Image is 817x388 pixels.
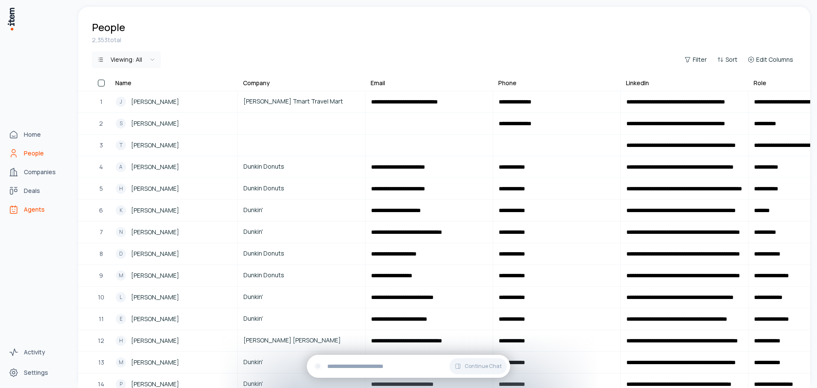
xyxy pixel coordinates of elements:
a: Home [5,126,70,143]
div: Email [371,79,385,87]
button: Sort [714,54,741,66]
a: [PERSON_NAME] [PERSON_NAME] [238,331,365,351]
span: Continue Chat [465,363,502,370]
a: M[PERSON_NAME] [111,352,237,373]
span: [PERSON_NAME] [131,119,179,128]
span: 3 [100,141,103,150]
span: Settings [24,368,48,377]
div: J [116,97,126,107]
div: N [116,227,126,237]
span: 13 [98,358,104,367]
span: Companies [24,168,56,176]
div: L [116,292,126,302]
span: 11 [99,314,104,324]
span: Dunkin Donuts [243,162,360,171]
div: M [116,357,126,368]
span: [PERSON_NAME] [131,227,179,237]
span: [PERSON_NAME] [131,97,179,106]
span: People [24,149,44,158]
button: Filter [681,54,710,66]
button: Edit Columns [744,54,797,66]
a: Deals [5,182,70,199]
span: Activity [24,348,45,356]
a: H[PERSON_NAME] [111,178,237,199]
a: People [5,145,70,162]
div: Role [754,79,766,87]
a: Dunkin Donuts [238,244,365,264]
span: 10 [98,293,104,302]
span: 1 [100,97,103,106]
span: Dunkin Donuts [243,270,360,280]
a: [PERSON_NAME] Tmart Travel Mart [238,92,365,112]
a: Dunkin' [238,222,365,242]
a: Dunkin' [238,287,365,308]
span: [PERSON_NAME] Tmart Travel Mart [243,97,360,106]
div: S [116,118,126,129]
a: Agents [5,201,70,218]
div: A [116,162,126,172]
a: H[PERSON_NAME] [111,331,237,351]
a: E[PERSON_NAME] [111,309,237,329]
span: Dunkin Donuts [243,249,360,258]
span: [PERSON_NAME] [131,293,179,302]
div: 2,353 total [92,36,797,44]
span: Filter [693,55,707,64]
span: Dunkin Donuts [243,184,360,193]
div: E [116,314,126,324]
a: J[PERSON_NAME] [111,92,237,112]
span: 6 [99,206,103,215]
a: Settings [5,364,70,381]
a: S[PERSON_NAME] [111,113,237,134]
div: M [116,270,126,281]
span: [PERSON_NAME] [131,249,179,259]
span: 8 [100,249,103,259]
a: Activity [5,344,70,361]
div: Phone [498,79,517,87]
span: 12 [98,336,104,345]
span: 5 [100,184,103,193]
a: D[PERSON_NAME] [111,244,237,264]
span: Dunkin' [243,292,360,302]
div: Continue Chat [307,355,510,378]
div: Company [243,79,270,87]
a: K[PERSON_NAME] [111,200,237,221]
span: [PERSON_NAME] [131,206,179,215]
a: Dunkin Donuts [238,265,365,286]
span: [PERSON_NAME] [131,184,179,193]
span: Deals [24,187,40,195]
a: Dunkin' [238,309,365,329]
span: Dunkin' [243,357,360,367]
div: D [116,249,126,259]
a: Dunkin' [238,352,365,373]
div: T [116,140,126,150]
span: 7 [100,227,103,237]
span: [PERSON_NAME] [131,358,179,367]
span: 2 [99,119,103,128]
img: Item Brain Logo [7,7,15,31]
span: [PERSON_NAME] [PERSON_NAME] [243,336,360,345]
h1: People [92,20,125,34]
a: T[PERSON_NAME] [111,135,237,155]
a: Dunkin Donuts [238,178,365,199]
span: Agents [24,205,45,214]
span: 9 [99,271,103,280]
div: H [116,184,126,194]
div: Name [115,79,131,87]
span: [PERSON_NAME] [131,271,179,280]
span: Dunkin' [243,227,360,236]
a: Companies [5,164,70,181]
a: M[PERSON_NAME] [111,265,237,286]
span: [PERSON_NAME] [131,141,179,150]
span: [PERSON_NAME] [131,336,179,345]
span: Dunkin' [243,314,360,323]
div: H [116,336,126,346]
a: N[PERSON_NAME] [111,222,237,242]
span: Sort [726,55,737,64]
a: Dunkin' [238,200,365,221]
span: [PERSON_NAME] [131,162,179,172]
span: Home [24,130,41,139]
span: Edit Columns [756,55,793,64]
button: Continue Chat [449,358,507,374]
span: 4 [99,162,103,172]
span: [PERSON_NAME] [131,314,179,324]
